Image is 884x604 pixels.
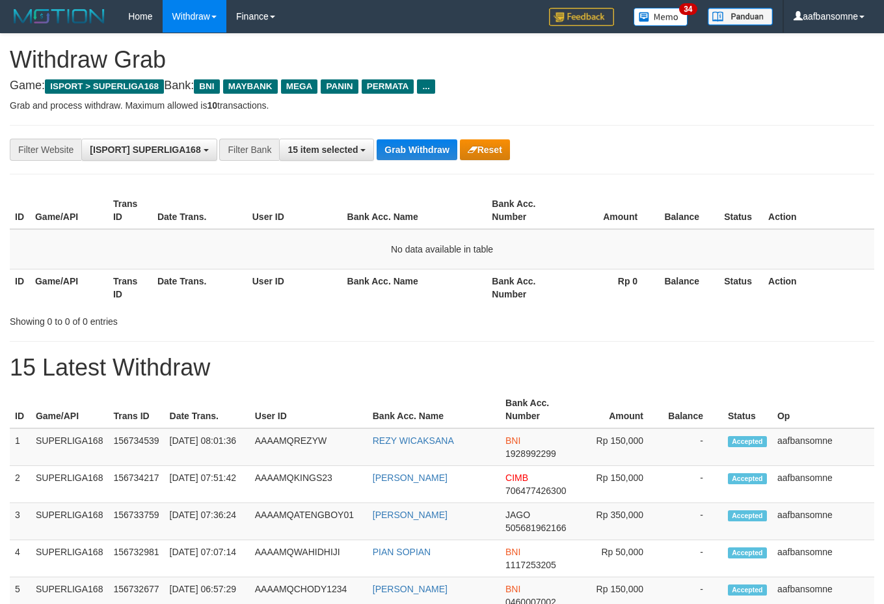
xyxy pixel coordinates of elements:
[108,269,152,306] th: Trans ID
[90,144,200,155] span: [ISPORT] SUPERLIGA168
[10,229,874,269] td: No data available in table
[165,391,250,428] th: Date Trans.
[250,503,368,540] td: AAAAMQATENGBOY01
[10,466,31,503] td: 2
[10,428,31,466] td: 1
[728,547,767,558] span: Accepted
[165,428,250,466] td: [DATE] 08:01:36
[772,428,874,466] td: aafbansomne
[505,547,520,557] span: BNI
[728,473,767,484] span: Accepted
[31,540,109,577] td: SUPERLIGA168
[719,269,763,306] th: Status
[108,540,164,577] td: 156732981
[362,79,414,94] span: PERMATA
[81,139,217,161] button: [ISPORT] SUPERLIGA168
[31,503,109,540] td: SUPERLIGA168
[575,428,663,466] td: Rp 150,000
[505,448,556,459] span: Copy 1928992299 to clipboard
[31,466,109,503] td: SUPERLIGA168
[108,503,164,540] td: 156733759
[728,436,767,447] span: Accepted
[250,466,368,503] td: AAAAMQKINGS23
[247,269,342,306] th: User ID
[728,584,767,596] span: Accepted
[663,466,723,503] td: -
[772,540,874,577] td: aafbansomne
[342,192,487,229] th: Bank Acc. Name
[763,269,874,306] th: Action
[663,503,723,540] td: -
[663,428,723,466] td: -
[634,8,688,26] img: Button%20Memo.svg
[10,540,31,577] td: 4
[719,192,763,229] th: Status
[657,192,719,229] th: Balance
[165,503,250,540] td: [DATE] 07:36:24
[247,192,342,229] th: User ID
[342,269,487,306] th: Bank Acc. Name
[663,391,723,428] th: Balance
[377,139,457,160] button: Grab Withdraw
[45,79,164,94] span: ISPORT > SUPERLIGA168
[250,391,368,428] th: User ID
[505,473,528,483] span: CIMB
[373,584,448,594] a: [PERSON_NAME]
[417,79,435,94] span: ...
[487,269,565,306] th: Bank Acc. Number
[31,428,109,466] td: SUPERLIGA168
[10,310,358,328] div: Showing 0 to 0 of 0 entries
[10,192,30,229] th: ID
[487,192,565,229] th: Bank Acc. Number
[505,486,566,496] span: Copy 706477426300 to clipboard
[505,435,520,446] span: BNI
[219,139,279,161] div: Filter Bank
[30,192,108,229] th: Game/API
[708,8,773,25] img: panduan.png
[373,435,454,446] a: REZY WICAKSANA
[373,473,448,483] a: [PERSON_NAME]
[10,47,874,73] h1: Withdraw Grab
[575,466,663,503] td: Rp 150,000
[373,547,431,557] a: PIAN SOPIAN
[368,391,500,428] th: Bank Acc. Name
[575,503,663,540] td: Rp 350,000
[108,192,152,229] th: Trans ID
[10,503,31,540] td: 3
[772,391,874,428] th: Op
[194,79,219,94] span: BNI
[288,144,358,155] span: 15 item selected
[10,391,31,428] th: ID
[321,79,358,94] span: PANIN
[460,139,510,160] button: Reset
[575,540,663,577] td: Rp 50,000
[152,269,247,306] th: Date Trans.
[250,540,368,577] td: AAAAMQWAHIDHIJI
[565,192,657,229] th: Amount
[723,391,772,428] th: Status
[152,192,247,229] th: Date Trans.
[772,503,874,540] td: aafbansomne
[500,391,575,428] th: Bank Acc. Number
[679,3,697,15] span: 34
[772,466,874,503] td: aafbansomne
[565,269,657,306] th: Rp 0
[165,466,250,503] td: [DATE] 07:51:42
[31,391,109,428] th: Game/API
[373,510,448,520] a: [PERSON_NAME]
[223,79,278,94] span: MAYBANK
[108,428,164,466] td: 156734539
[10,355,874,381] h1: 15 Latest Withdraw
[165,540,250,577] td: [DATE] 07:07:14
[250,428,368,466] td: AAAAMQREZYW
[505,560,556,570] span: Copy 1117253205 to clipboard
[281,79,318,94] span: MEGA
[763,192,874,229] th: Action
[10,139,81,161] div: Filter Website
[10,269,30,306] th: ID
[10,7,109,26] img: MOTION_logo.png
[657,269,719,306] th: Balance
[207,100,217,111] strong: 10
[279,139,374,161] button: 15 item selected
[108,391,164,428] th: Trans ID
